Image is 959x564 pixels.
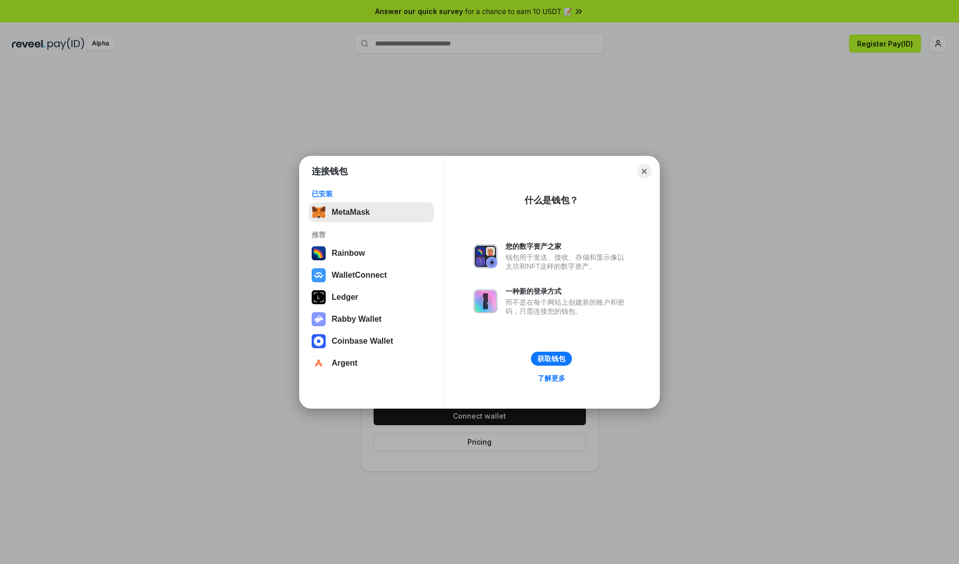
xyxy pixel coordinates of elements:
[312,290,326,304] img: svg+xml,%3Csvg%20xmlns%3D%22http%3A%2F%2Fwww.w3.org%2F2000%2Fsvg%22%20width%3D%2228%22%20height%3...
[332,271,387,280] div: WalletConnect
[332,293,358,302] div: Ledger
[309,331,434,351] button: Coinbase Wallet
[312,230,431,239] div: 推荐
[332,249,365,258] div: Rainbow
[312,246,326,260] img: svg+xml,%3Csvg%20width%3D%22120%22%20height%3D%22120%22%20viewBox%3D%220%200%20120%20120%22%20fil...
[474,244,497,268] img: svg+xml,%3Csvg%20xmlns%3D%22http%3A%2F%2Fwww.w3.org%2F2000%2Fsvg%22%20fill%3D%22none%22%20viewBox...
[312,334,326,348] img: svg+xml,%3Csvg%20width%3D%2228%22%20height%3D%2228%22%20viewBox%3D%220%200%2028%2028%22%20fill%3D...
[309,287,434,307] button: Ledger
[312,356,326,370] img: svg+xml,%3Csvg%20width%3D%2228%22%20height%3D%2228%22%20viewBox%3D%220%200%2028%2028%22%20fill%3D...
[309,243,434,263] button: Rainbow
[312,312,326,326] img: svg+xml,%3Csvg%20xmlns%3D%22http%3A%2F%2Fwww.w3.org%2F2000%2Fsvg%22%20fill%3D%22none%22%20viewBox...
[312,268,326,282] img: svg+xml,%3Csvg%20width%3D%2228%22%20height%3D%2228%22%20viewBox%3D%220%200%2028%2028%22%20fill%3D...
[309,265,434,285] button: WalletConnect
[537,354,565,363] div: 获取钱包
[505,253,629,271] div: 钱包用于发送、接收、存储和显示像以太坊和NFT这样的数字资产。
[637,164,651,178] button: Close
[537,374,565,383] div: 了解更多
[309,202,434,222] button: MetaMask
[312,205,326,219] img: svg+xml,%3Csvg%20fill%3D%22none%22%20height%3D%2233%22%20viewBox%3D%220%200%2035%2033%22%20width%...
[309,309,434,329] button: Rabby Wallet
[505,287,629,296] div: 一种新的登录方式
[332,208,370,217] div: MetaMask
[531,372,571,385] a: 了解更多
[332,337,393,346] div: Coinbase Wallet
[505,242,629,251] div: 您的数字资产之家
[505,298,629,316] div: 而不是在每个网站上创建新的账户和密码，只需连接您的钱包。
[474,289,497,313] img: svg+xml,%3Csvg%20xmlns%3D%22http%3A%2F%2Fwww.w3.org%2F2000%2Fsvg%22%20fill%3D%22none%22%20viewBox...
[524,194,578,206] div: 什么是钱包？
[332,315,382,324] div: Rabby Wallet
[312,165,348,177] h1: 连接钱包
[309,353,434,373] button: Argent
[332,359,358,368] div: Argent
[531,352,572,366] button: 获取钱包
[312,189,431,198] div: 已安装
